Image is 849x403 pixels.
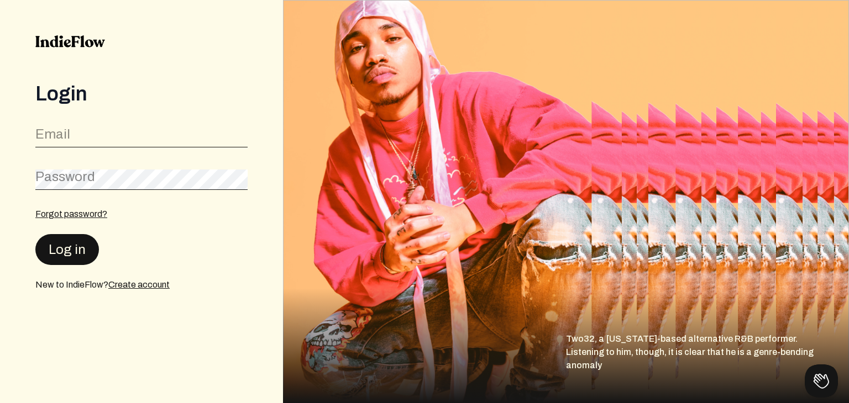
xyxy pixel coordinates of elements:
[805,364,838,397] iframe: Toggle Customer Support
[35,234,99,265] button: Log in
[35,125,70,143] label: Email
[35,209,107,219] a: Forgot password?
[566,332,849,403] div: Two32, a [US_STATE]-based alternative R&B performer. Listening to him, though, it is clear that h...
[35,83,248,105] div: Login
[35,168,95,185] label: Password
[108,280,170,289] a: Create account
[35,278,248,291] div: New to IndieFlow?
[35,35,105,47] img: indieflow-logo-black.svg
